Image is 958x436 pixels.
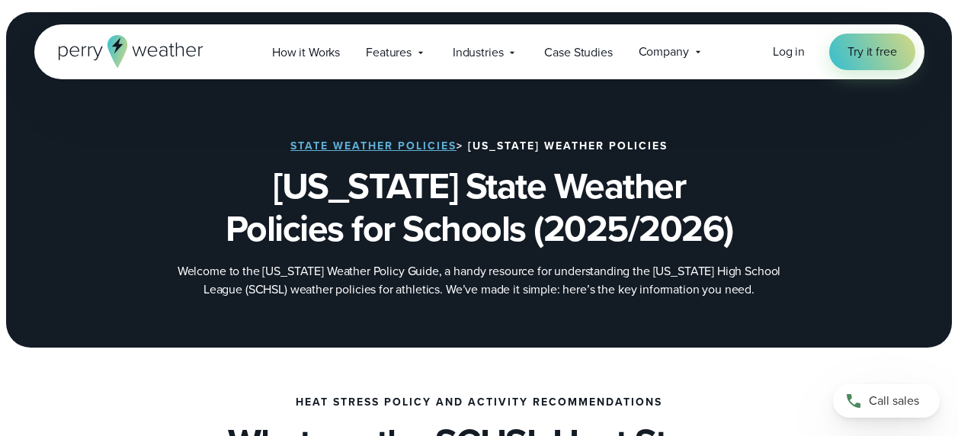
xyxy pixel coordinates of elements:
[531,37,625,68] a: Case Studies
[544,43,612,62] span: Case Studies
[833,384,940,418] a: Call sales
[296,396,662,409] h3: Heat Stress Policy and Activity Recommendations
[290,138,457,154] a: State Weather Policies
[829,34,915,70] a: Try it free
[773,43,805,61] a: Log in
[847,43,896,61] span: Try it free
[639,43,689,61] span: Company
[175,262,784,299] p: Welcome to the [US_STATE] Weather Policy Guide, a handy resource for understanding the [US_STATE]...
[453,43,504,62] span: Industries
[259,37,353,68] a: How it Works
[111,165,848,250] h1: [US_STATE] State Weather Policies for Schools (2025/2026)
[366,43,412,62] span: Features
[773,43,805,60] span: Log in
[290,140,668,152] h2: > [US_STATE] Weather Policies
[272,43,340,62] span: How it Works
[869,392,919,410] span: Call sales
